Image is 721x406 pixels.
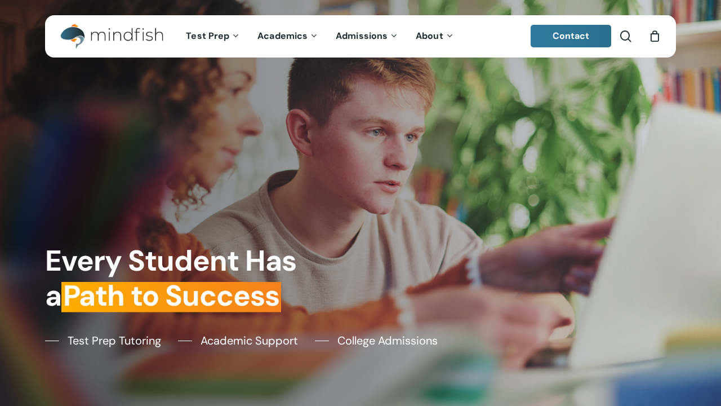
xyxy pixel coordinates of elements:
header: Main Menu [45,15,676,58]
a: Test Prep Tutoring [45,332,161,349]
span: Test Prep [186,30,229,42]
a: College Admissions [315,332,438,349]
span: About [416,30,443,42]
a: Contact [531,25,612,47]
a: About [407,32,463,41]
a: Cart [648,30,661,42]
span: Academics [257,30,308,42]
h1: Every Student Has a [45,244,354,313]
a: Admissions [327,32,407,41]
span: Contact [553,30,590,42]
a: Academics [249,32,327,41]
em: Path to Success [61,277,281,315]
span: Test Prep Tutoring [68,332,161,349]
a: Test Prep [177,32,249,41]
iframe: Chatbot [647,332,705,390]
span: Admissions [336,30,388,42]
span: Academic Support [201,332,298,349]
span: College Admissions [337,332,438,349]
a: Academic Support [178,332,298,349]
nav: Main Menu [177,15,462,58]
